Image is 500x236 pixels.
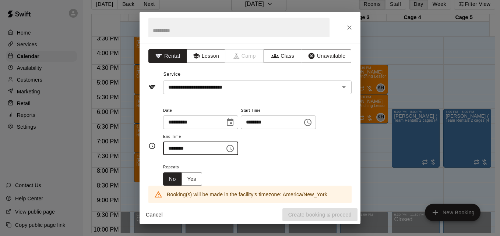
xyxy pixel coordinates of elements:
[302,49,351,63] button: Unavailable
[187,49,225,63] button: Lesson
[223,115,237,130] button: Choose date, selected date is Sep 16, 2025
[343,21,356,34] button: Close
[163,132,238,142] span: End Time
[300,115,315,130] button: Choose time, selected time is 6:30 PM
[148,142,156,150] svg: Timing
[163,162,208,172] span: Repeats
[182,172,202,186] button: Yes
[167,188,327,201] div: Booking(s) will be made in the facility's timezone: America/New_York
[148,49,187,63] button: Rental
[142,208,166,222] button: Cancel
[163,72,181,77] span: Service
[163,106,238,116] span: Date
[225,49,264,63] span: Camps can only be created in the Services page
[241,106,316,116] span: Start Time
[223,141,237,156] button: Choose time, selected time is 7:30 PM
[148,83,156,91] svg: Service
[264,49,302,63] button: Class
[163,172,202,186] div: outlined button group
[163,172,182,186] button: No
[339,82,349,92] button: Open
